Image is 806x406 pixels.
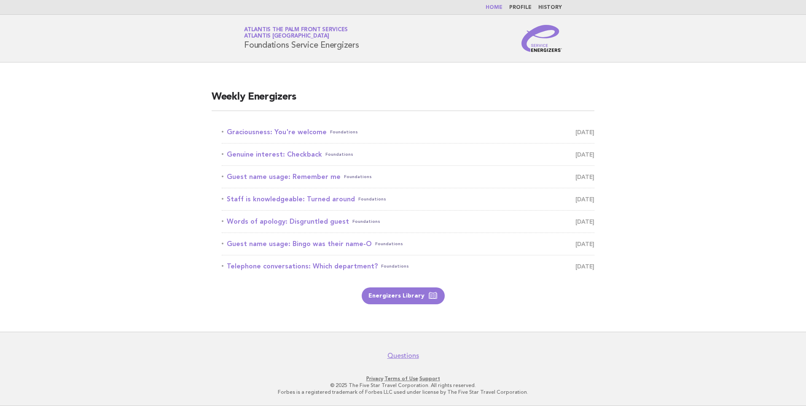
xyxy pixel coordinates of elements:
[222,238,594,250] a: Guest name usage: Bingo was their name-OFoundations [DATE]
[244,27,359,49] h1: Foundations Service Energizers
[244,34,329,39] span: Atlantis [GEOGRAPHIC_DATA]
[212,90,594,111] h2: Weekly Energizers
[575,149,594,160] span: [DATE]
[362,287,445,304] a: Energizers Library
[538,5,562,10] a: History
[366,376,383,382] a: Privacy
[222,149,594,160] a: Genuine interest: CheckbackFoundations [DATE]
[222,193,594,205] a: Staff is knowledgeable: Turned aroundFoundations [DATE]
[344,171,372,183] span: Foundations
[486,5,502,10] a: Home
[575,193,594,205] span: [DATE]
[145,375,661,382] p: · ·
[419,376,440,382] a: Support
[387,352,419,360] a: Questions
[222,260,594,272] a: Telephone conversations: Which department?Foundations [DATE]
[145,389,661,395] p: Forbes is a registered trademark of Forbes LLC used under license by The Five Star Travel Corpora...
[575,171,594,183] span: [DATE]
[575,126,594,138] span: [DATE]
[222,126,594,138] a: Graciousness: You're welcomeFoundations [DATE]
[222,171,594,183] a: Guest name usage: Remember meFoundations [DATE]
[384,376,418,382] a: Terms of Use
[244,27,348,39] a: Atlantis The Palm Front ServicesAtlantis [GEOGRAPHIC_DATA]
[521,25,562,52] img: Service Energizers
[358,193,386,205] span: Foundations
[509,5,532,10] a: Profile
[375,238,403,250] span: Foundations
[145,382,661,389] p: © 2025 The Five Star Travel Corporation. All rights reserved.
[330,126,358,138] span: Foundations
[352,216,380,227] span: Foundations
[381,260,409,272] span: Foundations
[325,149,353,160] span: Foundations
[575,216,594,227] span: [DATE]
[222,216,594,227] a: Words of apology: Disgruntled guestFoundations [DATE]
[575,238,594,250] span: [DATE]
[575,260,594,272] span: [DATE]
